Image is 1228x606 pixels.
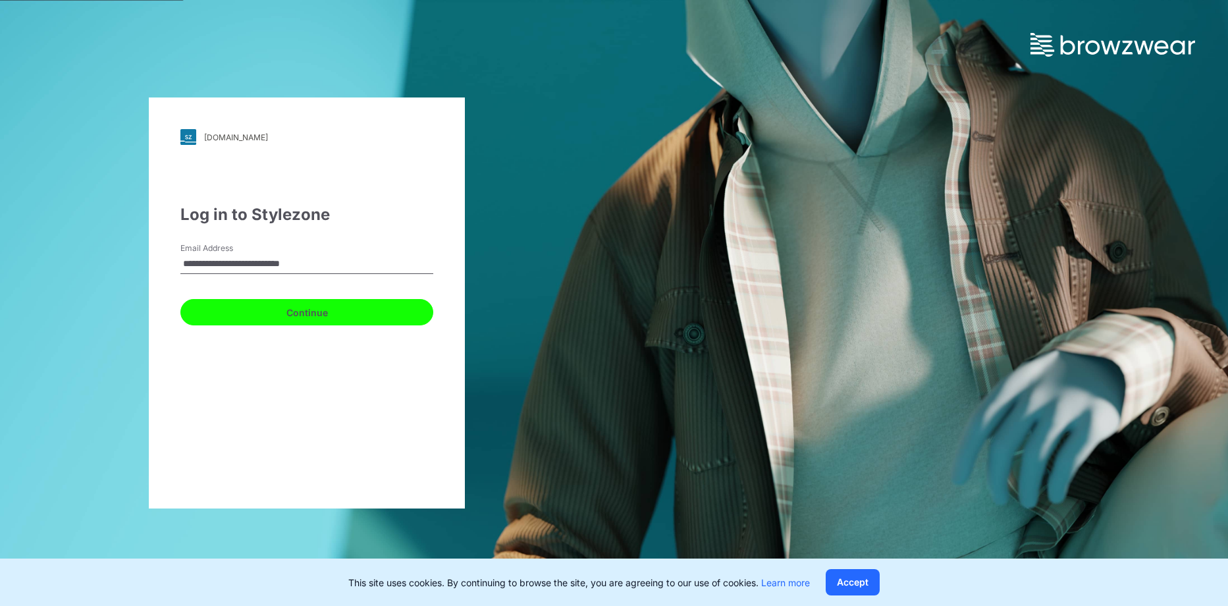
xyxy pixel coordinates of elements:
[826,569,880,595] button: Accept
[1030,33,1195,57] img: browzwear-logo.73288ffb.svg
[180,129,196,145] img: svg+xml;base64,PHN2ZyB3aWR0aD0iMjgiIGhlaWdodD0iMjgiIHZpZXdCb3g9IjAgMCAyOCAyOCIgZmlsbD0ibm9uZSIgeG...
[180,203,433,227] div: Log in to Stylezone
[204,132,268,142] div: [DOMAIN_NAME]
[761,577,810,588] a: Learn more
[180,242,273,254] label: Email Address
[180,129,433,145] a: [DOMAIN_NAME]
[180,299,433,325] button: Continue
[348,576,810,590] p: This site uses cookies. By continuing to browse the site, you are agreeing to our use of cookies.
